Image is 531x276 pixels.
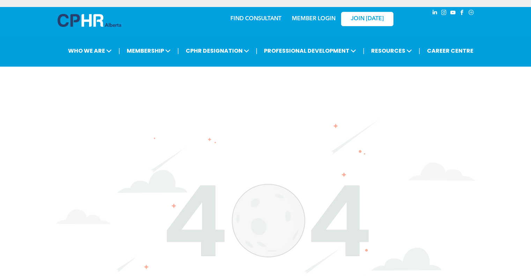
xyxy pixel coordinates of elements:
span: JOIN [DATE] [351,16,384,22]
a: FIND CONSULTANT [230,16,281,22]
a: instagram [440,9,448,18]
li: | [419,44,420,58]
span: MEMBERSHIP [125,44,173,57]
li: | [177,44,179,58]
li: | [256,44,258,58]
a: youtube [449,9,457,18]
a: facebook [458,9,466,18]
span: PROFESSIONAL DEVELOPMENT [262,44,358,57]
a: MEMBER LOGIN [292,16,335,22]
span: CPHR DESIGNATION [184,44,251,57]
a: JOIN [DATE] [341,12,393,26]
li: | [363,44,364,58]
a: CAREER CENTRE [425,44,475,57]
li: | [118,44,120,58]
a: Social network [467,9,475,18]
span: WHO WE ARE [66,44,114,57]
a: linkedin [431,9,439,18]
img: A blue and white logo for cp alberta [58,14,121,27]
span: RESOURCES [369,44,414,57]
